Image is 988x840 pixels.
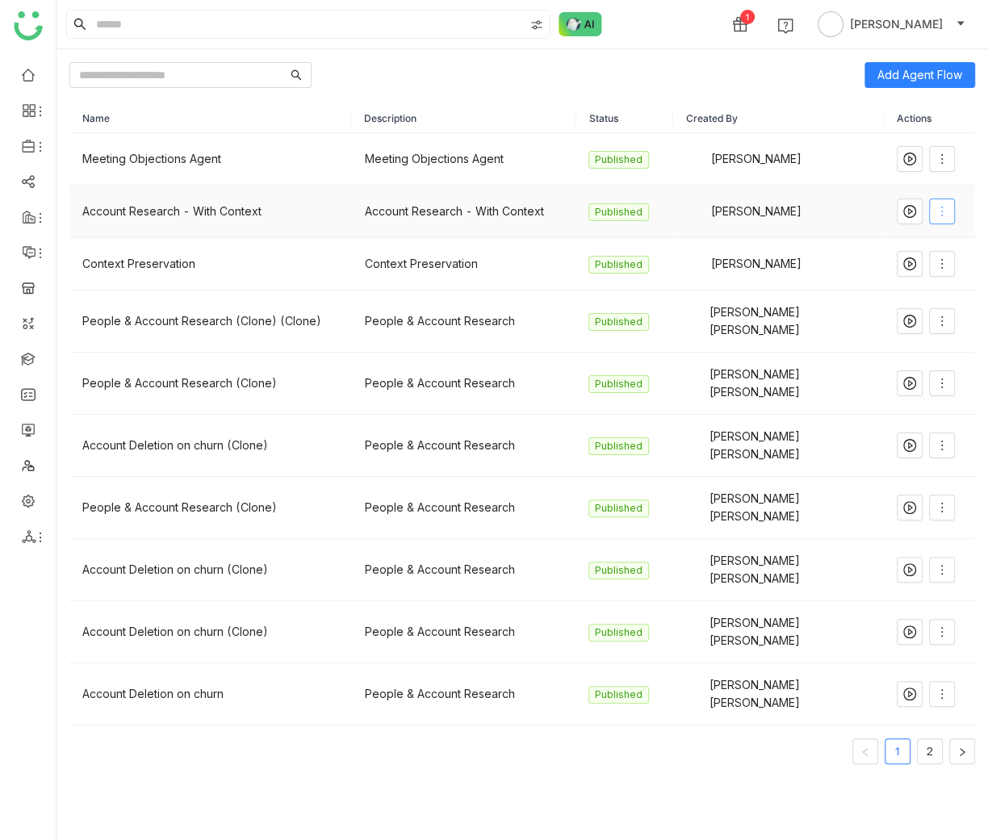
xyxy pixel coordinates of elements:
[82,685,339,703] div: Account Deletion on churn
[365,151,563,167] div: Meeting Objections Agent
[588,562,649,579] nz-tag: Published
[82,150,339,168] div: Meeting Objections Agent
[818,11,844,37] img: avatar
[530,19,543,31] img: search-type.svg
[949,738,975,764] button: Next Page
[709,366,870,401] span: [PERSON_NAME] [PERSON_NAME]
[365,437,563,453] div: People & Account Research
[82,312,339,330] div: People & Account Research (Clone) (Clone)
[885,739,910,763] a: 1
[777,18,793,34] img: help.svg
[365,313,563,329] div: People & Account Research
[14,11,43,40] img: logo
[365,203,563,219] div: Account Research - With Context
[685,622,702,641] img: 684a959c82a3912df7c0cd23
[69,104,351,133] th: Name
[588,686,649,704] nz-tag: Published
[365,562,563,578] div: People & Account Research
[709,676,870,712] span: [PERSON_NAME] [PERSON_NAME]
[588,256,649,274] nz-tag: Published
[685,684,702,704] img: 684a959c82a3912df7c0cd23
[852,738,878,764] button: Previous Page
[82,561,339,579] div: Account Deletion on churn (Clone)
[711,255,802,273] span: [PERSON_NAME]
[559,12,602,36] img: ask-buddy-normal.svg
[709,428,870,463] span: [PERSON_NAME] [PERSON_NAME]
[685,311,702,331] img: 684a959c82a3912df7c0cd23
[576,104,673,133] th: Status
[709,614,870,650] span: [PERSON_NAME] [PERSON_NAME]
[588,375,649,393] nz-tag: Published
[709,552,870,587] span: [PERSON_NAME] [PERSON_NAME]
[351,104,576,133] th: Description
[685,560,702,579] img: 684a959c82a3912df7c0cd23
[588,437,649,455] nz-tag: Published
[740,10,755,24] div: 1
[877,66,962,84] span: Add Agent Flow
[885,738,911,764] li: 1
[685,254,705,274] img: 6860d480bc89cb0674c8c7e9
[365,624,563,640] div: People & Account Research
[917,738,943,764] li: 2
[884,104,975,133] th: Actions
[711,150,802,168] span: [PERSON_NAME]
[814,11,969,37] button: [PERSON_NAME]
[685,436,702,455] img: 684a959c82a3912df7c0cd23
[685,498,702,517] img: 684a959c82a3912df7c0cd23
[82,203,339,220] div: Account Research - With Context
[709,303,870,339] span: [PERSON_NAME] [PERSON_NAME]
[588,499,649,517] nz-tag: Published
[82,499,339,516] div: People & Account Research (Clone)
[82,623,339,641] div: Account Deletion on churn (Clone)
[711,203,802,220] span: [PERSON_NAME]
[588,624,649,641] nz-tag: Published
[365,499,563,516] div: People & Account Research
[850,15,943,33] span: [PERSON_NAME]
[588,151,649,169] nz-tag: Published
[918,739,942,763] a: 2
[365,375,563,391] div: People & Account Research
[709,490,870,525] span: [PERSON_NAME] [PERSON_NAME]
[864,62,975,88] button: Add Agent Flow
[82,437,339,454] div: Account Deletion on churn (Clone)
[685,202,705,221] img: 6860d480bc89cb0674c8c7e9
[365,686,563,702] div: People & Account Research
[588,313,649,331] nz-tag: Published
[588,203,649,221] nz-tag: Published
[365,256,563,272] div: Context Preservation
[685,374,702,393] img: 684a959c82a3912df7c0cd23
[685,149,705,169] img: 6860d480bc89cb0674c8c7e9
[673,104,884,133] th: Created By
[82,374,339,392] div: People & Account Research (Clone)
[82,255,339,273] div: Context Preservation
